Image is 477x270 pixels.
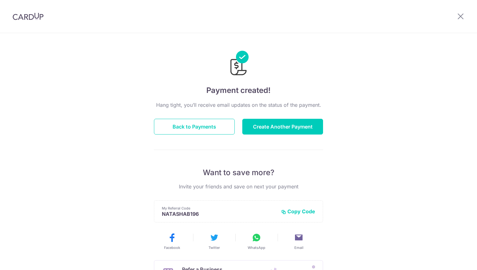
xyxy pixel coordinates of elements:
img: CardUp [13,13,44,20]
span: WhatsApp [248,245,265,250]
h4: Payment created! [154,85,323,96]
p: Hang tight, you’ll receive email updates on the status of the payment. [154,101,323,109]
p: Want to save more? [154,168,323,178]
button: Create Another Payment [242,119,323,135]
button: Facebook [153,233,191,250]
button: Copy Code [281,208,315,215]
span: Email [294,245,303,250]
img: Payments [228,51,249,77]
p: NATASHAB196 [162,211,276,217]
span: Facebook [164,245,180,250]
p: My Referral Code [162,206,276,211]
button: Back to Payments [154,119,235,135]
button: Email [280,233,317,250]
span: Twitter [209,245,220,250]
button: WhatsApp [238,233,275,250]
button: Twitter [196,233,233,250]
p: Invite your friends and save on next your payment [154,183,323,190]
